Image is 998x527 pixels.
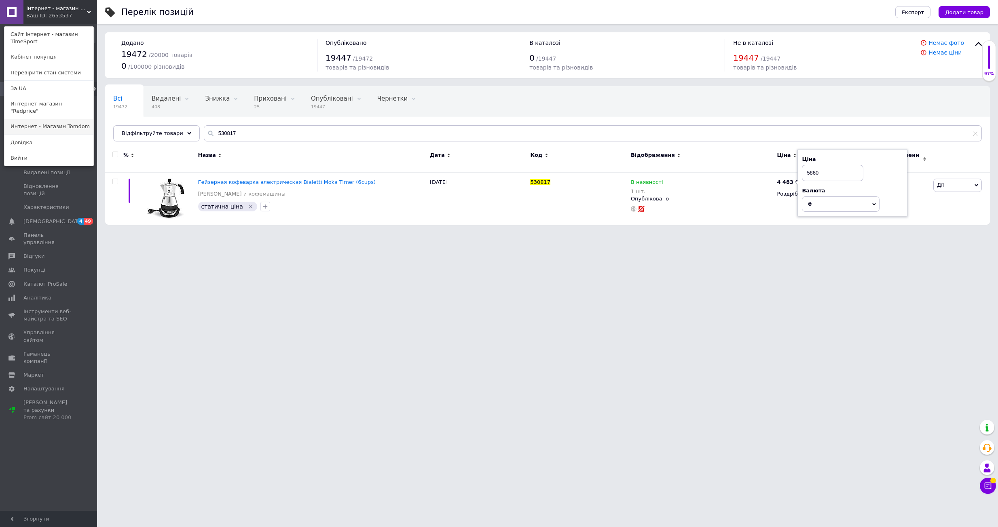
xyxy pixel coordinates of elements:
span: Покупці [23,266,45,274]
span: Інтернет - магазин TimeSport [26,5,87,12]
span: Відгуки [23,253,44,260]
b: 4 483 [777,179,793,185]
span: 19472 [113,104,127,110]
span: 0 [529,53,535,63]
span: / 20000 товарів [149,52,192,58]
span: Відновлення позицій [23,183,75,197]
span: 19447 [311,104,353,110]
span: В наявності [631,179,663,188]
span: Аналітика [23,294,51,301]
div: Валюта [802,187,903,194]
span: Гаманець компанії [23,350,75,365]
span: Опубліковані [311,95,353,102]
span: Чернетки [377,95,408,102]
a: Немає фото [928,40,964,46]
span: 0 [121,61,127,71]
a: Кабінет покупця [4,49,93,65]
span: / 19472 [353,55,373,62]
span: Не в каталозі [733,40,773,46]
span: Маркет [23,371,44,379]
span: товарів та різновидів [326,64,389,71]
span: / 100000 різновидів [128,63,185,70]
span: 25 [254,104,287,110]
button: Додати товар [939,6,990,18]
span: Відфільтруйте товари [122,130,183,136]
span: / 19447 [536,55,556,62]
a: Вийти [4,150,93,166]
div: Ціна [802,156,903,163]
span: [PERSON_NAME] та рахунки [23,399,75,421]
div: Prom сайт 20 000 [23,414,75,421]
span: Каталог ProSale [23,280,67,288]
span: Характеристики [23,204,69,211]
span: Видалені [152,95,181,102]
span: / 19447 [761,55,780,62]
div: 1 шт. [631,188,663,194]
span: Всі [113,95,123,102]
span: Опубліковано [326,40,367,46]
span: Видалені позиції [23,169,70,176]
span: В каталозі [529,40,560,46]
span: Знижка [205,95,230,102]
span: [DEMOGRAPHIC_DATA] [23,218,83,225]
a: Перевірити стан системи [4,65,93,80]
a: За UA [4,81,93,96]
img: Гейзерная кофеварка электрическая Bialetti Moka Timer (6cups) [147,179,184,219]
span: % [123,152,129,159]
span: товарів та різновидів [529,64,593,71]
span: 408 [152,104,181,110]
div: Перелік позицій [121,8,194,17]
span: Панель управління [23,232,75,246]
span: 530817 [530,179,550,185]
div: 97% [983,71,996,77]
svg: Видалити мітку [247,203,254,210]
a: Интернет-магазин "Redprice" [4,96,93,119]
span: ₴ [808,201,812,207]
span: 49 [84,218,93,225]
span: Код [530,152,542,159]
a: [PERSON_NAME] и кофемашины [198,190,286,198]
span: Налаштування [23,385,65,392]
span: Додати товар [945,9,983,15]
span: 4 [77,218,84,225]
a: Интернет - Магазин Tomdom [4,119,93,134]
span: Ціна [777,152,791,159]
div: ₴ [777,179,799,186]
span: 19447 [733,53,759,63]
span: Експорт [902,9,924,15]
div: Ваш ID: 2653537 [26,12,60,19]
input: Пошук по назві позиції, артикулу і пошуковим запитам [204,125,982,141]
span: Інструменти веб-майстра та SEO [23,308,75,323]
span: товарів та різновидів [733,64,797,71]
span: 19447 [326,53,351,63]
span: Додано [121,40,144,46]
span: 19472 [121,49,147,59]
div: Опубліковано [631,195,773,202]
div: [DATE] [428,173,528,225]
span: Назва [198,152,216,159]
span: статична ціна [201,203,243,210]
span: Управління сайтом [23,329,75,344]
a: Немає ціни [928,49,962,56]
button: Експорт [895,6,931,18]
div: Роздріб [777,190,879,198]
span: [DOMAIN_NAME] [113,126,164,133]
span: Дата [430,152,445,159]
span: Дії [937,182,944,188]
span: Відображення [631,152,675,159]
a: Сайт Інтернет - магазин TimeSport [4,27,93,49]
span: Приховані [254,95,287,102]
a: Гейзерная кофеварка электрическая Bialetti Moka Timer (6cups) [198,179,376,185]
a: Довідка [4,135,93,150]
button: Чат з покупцем [980,478,996,494]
